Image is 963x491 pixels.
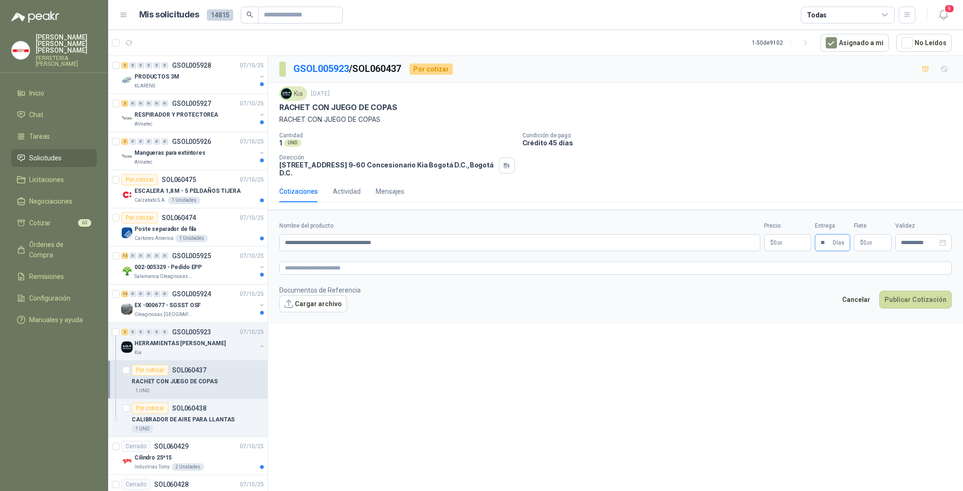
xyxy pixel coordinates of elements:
[36,55,97,67] p: FERRETERIA [PERSON_NAME]
[11,236,97,264] a: Órdenes de Compra
[279,295,347,312] button: Cargar archivo
[153,253,160,259] div: 0
[172,367,206,373] p: SOL060437
[121,303,133,315] img: Company Logo
[11,84,97,102] a: Inicio
[121,100,128,107] div: 2
[168,197,200,204] div: 1 Unidades
[134,72,179,81] p: PRODUCTOS 3M
[108,208,268,246] a: Por cotizarSOL06047407/10/25 Company LogoPoste separador de filaCartones America1 Unidades
[137,253,144,259] div: 0
[752,35,813,50] div: 1 - 50 de 9102
[854,234,892,251] p: $ 0,00
[121,253,128,259] div: 12
[11,11,59,23] img: Logo peakr
[137,291,144,297] div: 0
[134,187,241,196] p: ESCALERA 1,8 M - 5 PELDAÑOS TIJERA
[279,285,361,295] p: Documentos de Referencia
[121,189,133,200] img: Company Logo
[279,154,495,161] p: Dirección
[29,131,50,142] span: Tareas
[279,114,952,125] p: RACHET CON JUEGO DE COPAS
[29,88,44,98] span: Inicio
[145,100,152,107] div: 0
[279,139,282,147] p: 1
[129,100,136,107] div: 0
[134,263,202,272] p: 002-005329 - Pedido EPP
[896,34,952,52] button: No Leídos
[145,138,152,145] div: 0
[134,235,174,242] p: Cartones America
[134,120,152,128] p: Almatec
[162,214,196,221] p: SOL060474
[121,138,128,145] div: 2
[132,415,235,424] p: CALIBRADOR DE AIRE PARA LLANTAS
[293,62,402,76] p: / SOL060437
[172,405,206,412] p: SOL060438
[240,252,264,261] p: 07/10/25
[121,60,266,90] a: 2 0 0 0 0 0 GSOL00592807/10/25 Company LogoPRODUCTOS 3MKLARENS
[774,240,782,245] span: 0
[522,139,960,147] p: Crédito 45 días
[121,227,133,238] img: Company Logo
[240,442,264,451] p: 07/10/25
[145,62,152,69] div: 0
[121,291,128,297] div: 13
[129,329,136,335] div: 0
[161,253,168,259] div: 0
[137,138,144,145] div: 0
[879,291,952,309] button: Publicar Cotización
[132,425,153,433] div: 1 UND
[895,222,952,230] label: Validez
[153,291,160,297] div: 0
[777,240,782,245] span: ,00
[121,441,150,452] div: Cerrado
[29,271,64,282] span: Remisiones
[134,453,172,462] p: Cilindro 25*15
[121,250,266,280] a: 12 0 0 0 0 0 GSOL00592507/10/25 Company Logo002-005329 - Pedido EPPSalamanca Oleaginosas SAS
[153,100,160,107] div: 0
[121,341,133,353] img: Company Logo
[134,197,166,204] p: Calzatodo S.A.
[134,225,196,234] p: Poste separador de fila
[154,443,189,450] p: SOL060429
[837,291,876,309] button: Cancelar
[11,268,97,285] a: Remisiones
[145,291,152,297] div: 0
[129,291,136,297] div: 0
[154,481,189,488] p: SOL060428
[240,328,264,337] p: 07/10/25
[815,222,850,230] label: Entrega
[863,240,872,245] span: 0
[860,240,863,245] span: $
[764,222,811,230] label: Precio
[134,111,218,119] p: RESPIRADOR Y PROTECTOREA
[153,329,160,335] div: 0
[78,219,91,227] span: 63
[175,235,208,242] div: 1 Unidades
[29,153,62,163] span: Solicitudes
[29,315,83,325] span: Manuales y ayuda
[137,329,144,335] div: 0
[240,480,264,489] p: 07/10/25
[281,88,292,99] img: Company Logo
[11,311,97,329] a: Manuales y ayuda
[129,138,136,145] div: 0
[172,463,204,471] div: 2 Unidades
[376,186,404,197] div: Mensajes
[240,214,264,222] p: 07/10/25
[11,106,97,124] a: Chat
[240,175,264,184] p: 07/10/25
[279,87,307,101] div: Kia
[279,186,318,197] div: Cotizaciones
[172,291,211,297] p: GSOL005924
[522,132,960,139] p: Condición de pago
[11,214,97,232] a: Cotizar63
[121,326,266,356] a: 2 0 0 0 0 0 GSOL00592307/10/25 Company LogoHERRAMIENTAS [PERSON_NAME]Kia
[284,139,301,147] div: UND
[29,239,88,260] span: Órdenes de Compra
[137,100,144,107] div: 0
[279,132,515,139] p: Cantidad
[121,62,128,69] div: 2
[132,403,168,414] div: Por cotizar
